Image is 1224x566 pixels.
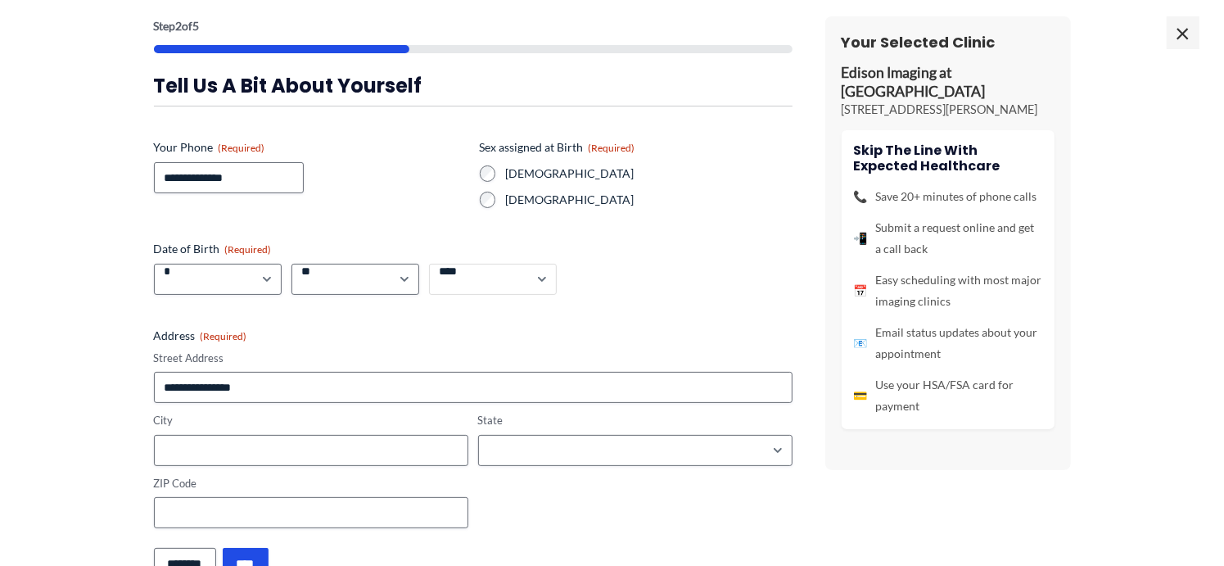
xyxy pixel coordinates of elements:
span: 📞 [854,186,868,207]
label: State [478,413,793,428]
p: [STREET_ADDRESS][PERSON_NAME] [842,102,1055,118]
li: Save 20+ minutes of phone calls [854,186,1042,207]
span: 💳 [854,385,868,406]
legend: Date of Birth [154,241,272,257]
h3: Your Selected Clinic [842,33,1055,52]
p: Step of [154,20,793,32]
span: (Required) [201,330,247,342]
span: × [1167,16,1199,49]
label: [DEMOGRAPHIC_DATA] [506,165,793,182]
p: Edison Imaging at [GEOGRAPHIC_DATA] [842,64,1055,102]
li: Email status updates about your appointment [854,322,1042,365]
label: ZIP Code [154,476,468,491]
legend: Address [154,328,247,344]
span: 5 [193,19,200,33]
span: 📲 [854,228,868,249]
label: [DEMOGRAPHIC_DATA] [506,192,793,208]
label: Street Address [154,351,793,366]
span: (Required) [589,142,635,154]
li: Use your HSA/FSA card for payment [854,374,1042,417]
h3: Tell us a bit about yourself [154,73,793,98]
span: (Required) [219,142,265,154]
h4: Skip the line with Expected Healthcare [854,143,1042,174]
label: City [154,413,468,428]
label: Your Phone [154,139,467,156]
span: (Required) [225,243,272,256]
span: 📅 [854,280,868,301]
span: 📧 [854,333,868,354]
li: Submit a request online and get a call back [854,217,1042,260]
span: 2 [176,19,183,33]
li: Easy scheduling with most major imaging clinics [854,269,1042,312]
legend: Sex assigned at Birth [480,139,635,156]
